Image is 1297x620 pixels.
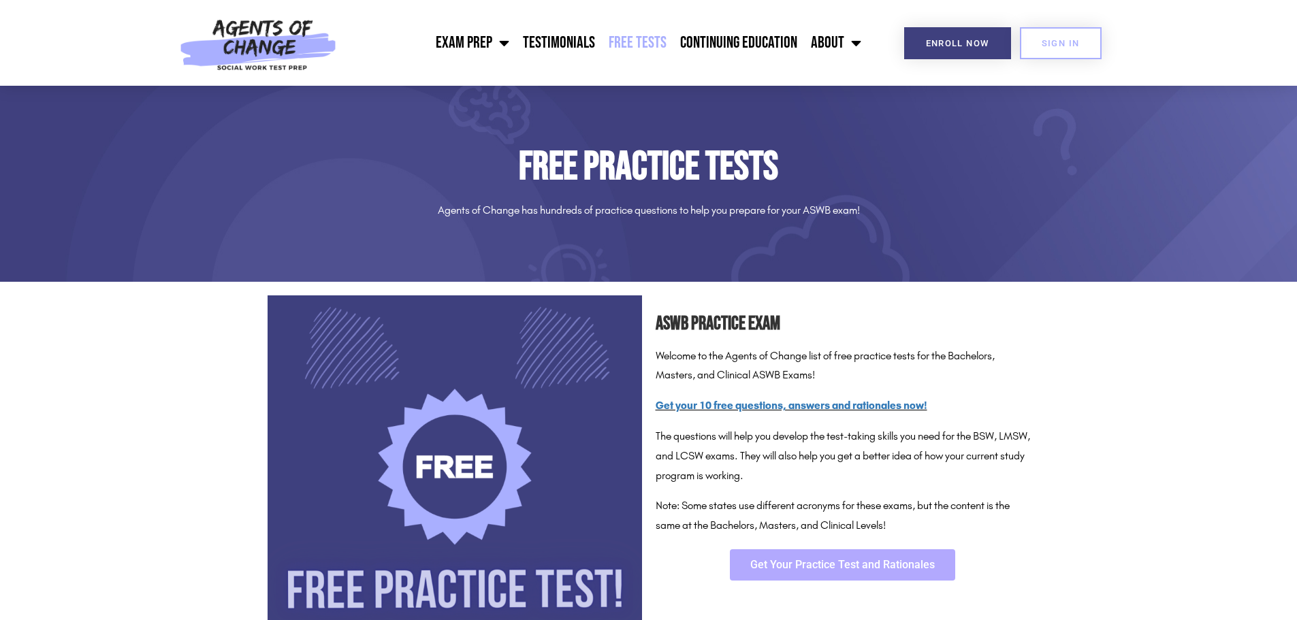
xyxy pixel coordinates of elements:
[429,26,516,60] a: Exam Prep
[602,26,673,60] a: Free Tests
[516,26,602,60] a: Testimonials
[1020,27,1102,59] a: SIGN IN
[268,147,1030,187] h1: Free Practice Tests
[904,27,1011,59] a: Enroll Now
[673,26,804,60] a: Continuing Education
[804,26,868,60] a: About
[926,39,989,48] span: Enroll Now
[750,559,935,570] span: Get Your Practice Test and Rationales
[730,549,955,581] a: Get Your Practice Test and Rationales
[656,399,927,412] a: Get your 10 free questions, answers and rationales now!
[656,346,1030,386] p: Welcome to the Agents of Change list of free practice tests for the Bachelors, Masters, and Clini...
[344,26,868,60] nav: Menu
[268,201,1030,221] p: Agents of Change has hundreds of practice questions to help you prepare for your ASWB exam!
[656,496,1030,536] p: Note: Some states use different acronyms for these exams, but the content is the same at the Bach...
[656,427,1030,485] p: The questions will help you develop the test-taking skills you need for the BSW, LMSW, and LCSW e...
[1042,39,1080,48] span: SIGN IN
[656,309,1030,340] h2: ASWB Practice Exam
